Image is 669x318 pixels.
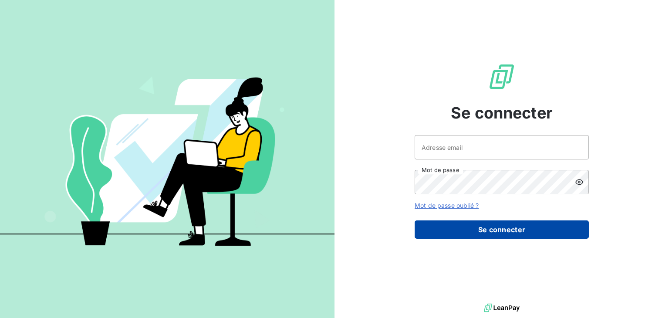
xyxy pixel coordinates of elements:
input: placeholder [415,135,589,159]
img: logo [484,301,520,315]
button: Se connecter [415,220,589,239]
img: Logo LeanPay [488,63,516,91]
a: Mot de passe oublié ? [415,202,479,209]
span: Se connecter [451,101,553,125]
